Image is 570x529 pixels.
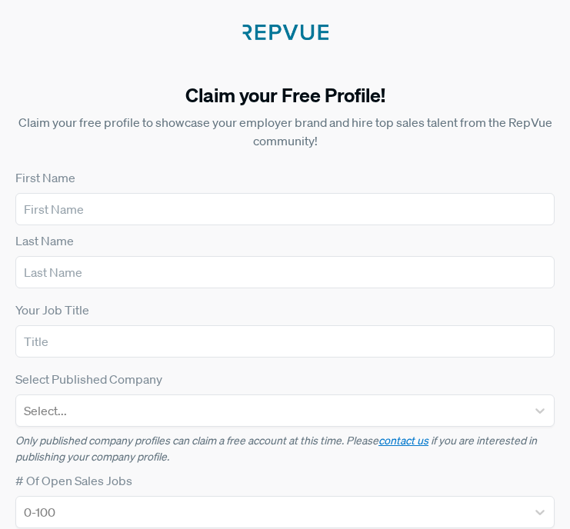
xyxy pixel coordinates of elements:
[15,370,162,388] label: Select Published Company
[378,434,428,447] a: contact us
[15,301,89,319] label: Your Job Title
[15,325,555,358] input: Title
[15,471,132,490] label: # Of Open Sales Jobs
[9,83,561,106] h3: Claim your Free Profile!
[15,433,555,465] p: Only published company profiles can claim a free account at this time. Please if you are interest...
[9,113,561,150] p: Claim your free profile to showcase your employer brand and hire top sales talent from the RepVue...
[242,25,328,40] img: RepVue
[15,231,74,250] label: Last Name
[15,168,75,187] label: First Name
[15,256,555,288] input: Last Name
[15,193,555,225] input: First Name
